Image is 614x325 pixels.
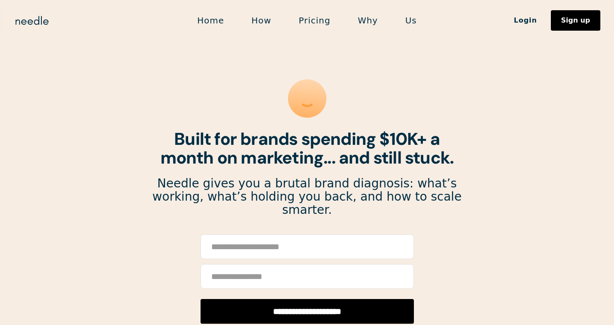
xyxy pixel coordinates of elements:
a: Us [392,12,431,29]
form: Email Form [201,234,414,324]
a: Pricing [285,12,344,29]
a: Home [183,12,238,29]
strong: Built for brands spending $10K+ a month on marketing... and still stuck. [160,128,454,169]
a: Login [500,13,551,28]
a: How [238,12,285,29]
div: Sign up [561,17,590,24]
p: Needle gives you a brutal brand diagnosis: what’s working, what’s holding you back, and how to sc... [152,177,463,216]
a: Sign up [551,10,600,31]
a: Why [344,12,391,29]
